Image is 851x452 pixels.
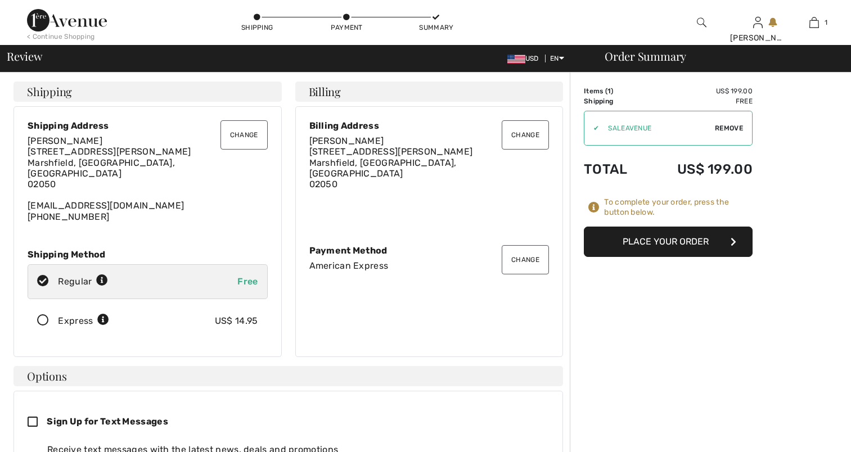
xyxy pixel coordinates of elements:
[591,51,844,62] div: Order Summary
[753,16,763,29] img: My Info
[584,86,646,96] td: Items ( )
[215,314,258,328] div: US$ 14.95
[220,120,268,150] button: Change
[237,276,258,287] span: Free
[28,146,191,189] span: [STREET_ADDRESS][PERSON_NAME] Marshfield, [GEOGRAPHIC_DATA], [GEOGRAPHIC_DATA] 02050
[240,22,274,33] div: Shipping
[502,245,549,274] button: Change
[697,16,706,29] img: search the website
[607,87,611,95] span: 1
[809,16,819,29] img: My Bag
[730,32,785,44] div: [PERSON_NAME]
[309,245,550,256] div: Payment Method
[28,135,102,146] span: [PERSON_NAME]
[27,86,72,97] span: Shipping
[753,17,763,28] a: Sign In
[309,135,384,146] span: [PERSON_NAME]
[309,120,550,131] div: Billing Address
[646,96,753,106] td: Free
[786,16,841,29] a: 1
[715,123,743,133] span: Remove
[27,9,107,31] img: 1ère Avenue
[58,314,109,328] div: Express
[309,260,550,271] div: American Express
[27,31,95,42] div: < Continue Shopping
[584,227,753,257] button: Place Your Order
[330,22,363,33] div: Payment
[419,22,453,33] div: Summary
[550,55,564,62] span: EN
[584,123,599,133] div: ✔
[646,86,753,96] td: US$ 199.00
[584,150,646,188] td: Total
[13,366,563,386] h4: Options
[309,86,341,97] span: Billing
[47,416,168,427] span: Sign Up for Text Messages
[599,111,715,145] input: Promo code
[28,249,268,260] div: Shipping Method
[58,275,108,288] div: Regular
[584,96,646,106] td: Shipping
[604,197,753,218] div: To complete your order, press the button below.
[502,120,549,150] button: Change
[507,55,525,64] img: US Dollar
[309,146,473,189] span: [STREET_ADDRESS][PERSON_NAME] Marshfield, [GEOGRAPHIC_DATA], [GEOGRAPHIC_DATA] 02050
[28,120,268,131] div: Shipping Address
[646,150,753,188] td: US$ 199.00
[507,55,543,62] span: USD
[7,51,42,62] span: Review
[825,17,827,28] span: 1
[28,135,268,222] div: [EMAIL_ADDRESS][DOMAIN_NAME] [PHONE_NUMBER]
